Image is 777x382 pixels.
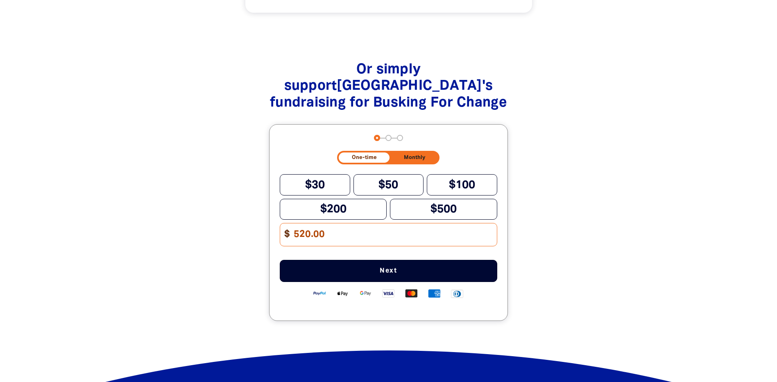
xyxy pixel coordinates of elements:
div: Available payment methods [280,282,497,305]
button: $50 [353,174,424,195]
img: American Express logo [423,289,446,298]
span: $ [280,227,290,243]
span: $50 [378,180,398,190]
input: Enter custom amount [288,223,496,246]
span: $500 [430,204,457,214]
img: Mastercard logo [400,289,423,298]
button: One-time [339,152,390,163]
button: Navigate to step 3 of 3 to enter your payment details [397,135,403,141]
span: $100 [449,180,475,190]
img: Google Pay logo [354,289,377,298]
span: Or simply support [GEOGRAPHIC_DATA] 's fundraising for Busking For Change [270,64,507,110]
span: Monthly [404,155,425,160]
button: $500 [390,199,497,220]
button: $30 [280,174,350,195]
button: Navigate to step 1 of 3 to enter your donation amount [374,135,380,141]
span: $30 [305,180,325,190]
img: Paypal logo [308,289,331,298]
span: Next [293,268,484,274]
button: $100 [427,174,497,195]
span: $200 [320,204,347,214]
button: Monthly [391,152,438,163]
img: Apple Pay logo [331,289,354,298]
span: One-time [352,155,377,160]
button: Pay with Credit Card [280,260,497,282]
img: Diners Club logo [446,289,469,298]
button: $200 [280,199,387,220]
img: Visa logo [377,289,400,298]
div: Donation frequency [337,151,439,164]
button: Navigate to step 2 of 3 to enter your details [385,135,392,141]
